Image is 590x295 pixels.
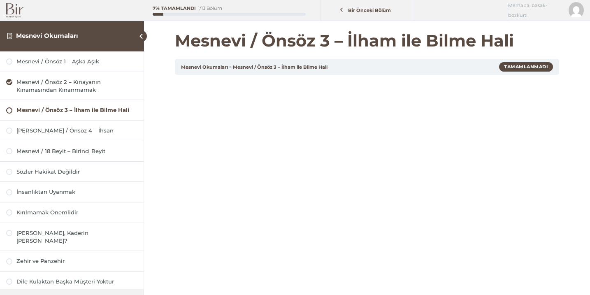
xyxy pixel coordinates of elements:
[16,32,78,39] a: Mesnevi Okumaları
[6,209,137,216] a: Kırılmamak Önemlidir
[181,64,228,70] a: Mesnevi Okumaları
[16,58,137,65] div: Mesnevi / Önsöz 1 – Aşka Aşık
[16,168,137,176] div: Sözler Hakikat Değildir
[344,7,396,13] span: Bir Önceki Bölüm
[16,188,137,196] div: İnsanlıktan Uyanmak
[6,78,137,94] a: Mesnevi / Önsöz 2 – Kınayanın Kınamasından Kınanmamak
[16,278,137,286] div: Dile Kulaktan Başka Müşteri Yoktur
[198,6,222,11] div: 1/13 Bölüm
[6,147,137,155] a: Mesnevi / 18 Beyit – Birinci Beyit
[6,106,137,114] a: Mesnevi / Önsöz 3 – İlham ile Bilme Hali
[6,188,137,196] a: İnsanlıktan Uyanmak
[16,127,137,135] div: [PERSON_NAME] / Önsöz 4 – İhsan
[6,127,137,135] a: [PERSON_NAME] / Önsöz 4 – İhsan
[153,6,196,11] div: 7% Tamamlandı
[175,31,559,51] h1: Mesnevi / Önsöz 3 – İlham ile Bilme Hali
[6,58,137,65] a: Mesnevi / Önsöz 1 – Aşka Aşık
[323,3,412,18] a: Bir Önceki Bölüm
[6,3,23,18] img: Bir Logo
[16,78,137,94] div: Mesnevi / Önsöz 2 – Kınayanın Kınamasından Kınanmamak
[6,278,137,286] a: Dile Kulaktan Başka Müşteri Yoktur
[6,229,137,245] a: [PERSON_NAME], Kaderin [PERSON_NAME]?
[233,64,328,70] a: Mesnevi / Önsöz 3 – İlham ile Bilme Hali
[6,257,137,265] a: Zehir ve Panzehir
[508,0,562,20] span: Merhaba, basak-bozkurt!
[499,62,553,71] div: Tamamlanmadı
[6,168,137,176] a: Sözler Hakikat Değildir
[16,229,137,245] div: [PERSON_NAME], Kaderin [PERSON_NAME]?
[16,147,137,155] div: Mesnevi / 18 Beyit – Birinci Beyit
[16,257,137,265] div: Zehir ve Panzehir
[16,209,137,216] div: Kırılmamak Önemlidir
[16,106,137,114] div: Mesnevi / Önsöz 3 – İlham ile Bilme Hali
